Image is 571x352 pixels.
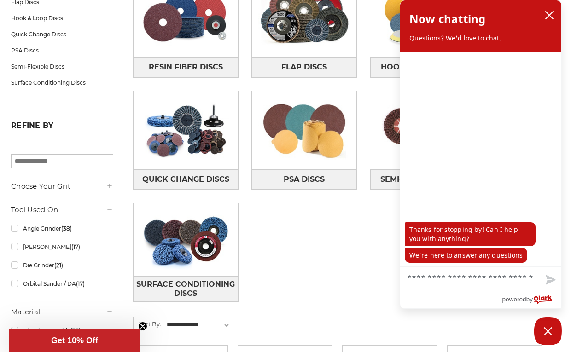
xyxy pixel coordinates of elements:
[11,323,113,339] a: Aluminum Oxide
[538,270,561,291] button: Send message
[542,8,557,22] button: close chatbox
[61,225,72,232] span: (38)
[252,93,356,167] img: PSA Discs
[281,59,327,75] span: Flap Discs
[134,57,238,77] a: Resin Fiber Discs
[149,59,223,75] span: Resin Fiber Discs
[134,276,238,301] a: Surface Conditioning Discs
[405,248,527,263] p: We're here to answer any questions
[370,57,475,77] a: Hook & Loop Discs
[400,52,561,266] div: chat
[51,336,98,345] span: Get 10% Off
[134,317,161,331] label: Sort By:
[380,172,464,187] span: Semi-Flexible Discs
[138,322,147,331] button: Close teaser
[11,239,113,255] a: [PERSON_NAME]
[11,121,113,135] h5: Refine by
[11,75,113,91] a: Surface Conditioning Discs
[71,243,80,250] span: (17)
[11,306,113,317] h5: Material
[252,169,356,190] a: PSA Discs
[11,204,113,215] h5: Tool Used On
[134,203,238,277] img: Surface Conditioning Discs
[11,276,113,292] a: Orbital Sander / DA
[165,318,234,332] select: Sort By:
[409,10,485,28] h2: Now chatting
[502,291,561,308] a: Powered by Olark
[526,294,533,305] span: by
[11,42,113,58] a: PSA Discs
[252,57,356,77] a: Flap Discs
[11,26,113,42] a: Quick Change Discs
[284,172,325,187] span: PSA Discs
[11,220,113,237] a: Angle Grinder
[381,59,464,75] span: Hook & Loop Discs
[11,181,113,192] h5: Choose Your Grit
[11,10,113,26] a: Hook & Loop Discs
[11,257,113,273] a: Die Grinder
[370,169,475,190] a: Semi-Flexible Discs
[534,317,562,345] button: Close Chatbox
[405,222,536,246] p: Thanks for stopping by! Can I help you with anything?
[76,280,85,287] span: (17)
[134,93,238,167] img: Quick Change Discs
[134,169,238,190] a: Quick Change Discs
[134,277,238,301] span: Surface Conditioning Discs
[9,329,140,352] div: Get 10% OffClose teaser
[70,327,81,334] span: (33)
[142,172,229,187] span: Quick Change Discs
[54,262,63,269] span: (21)
[11,58,113,75] a: Semi-Flexible Discs
[370,93,475,167] img: Semi-Flexible Discs
[502,294,526,305] span: powered
[409,34,552,43] p: Questions? We'd love to chat.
